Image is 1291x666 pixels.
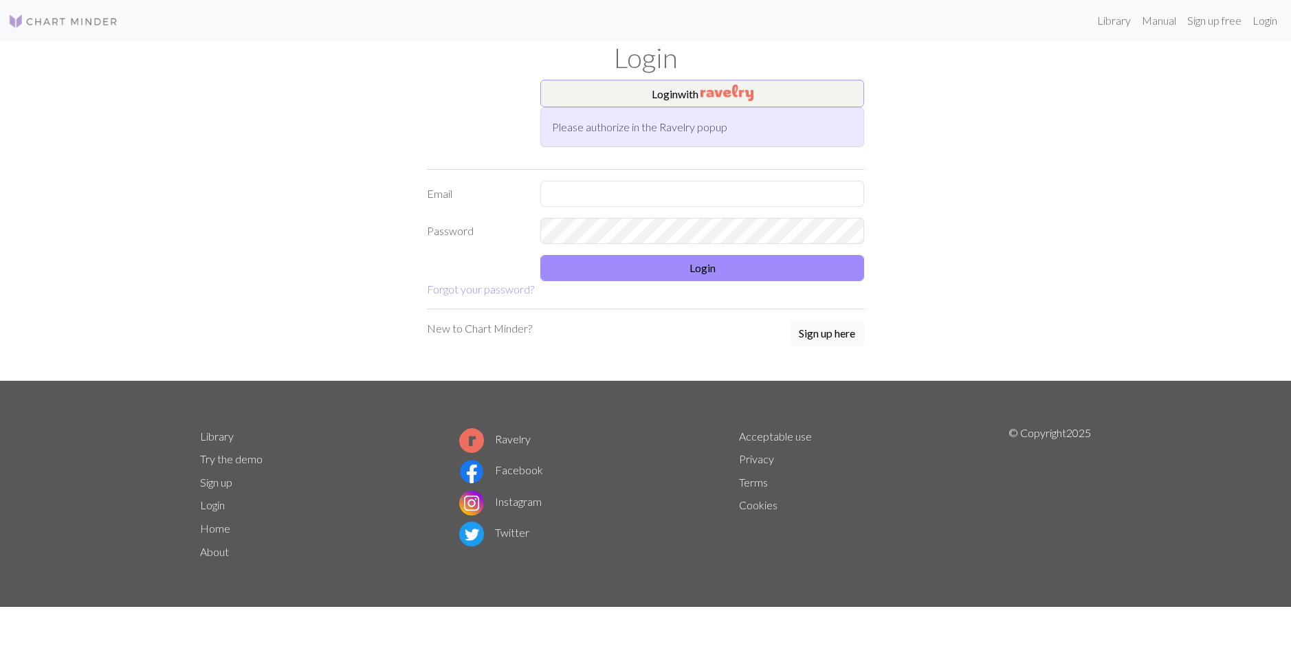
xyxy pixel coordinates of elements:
a: Forgot your password? [427,282,534,296]
img: Ravelry logo [459,428,484,453]
label: Password [419,218,532,244]
a: Sign up here [790,320,864,348]
p: © Copyright 2025 [1008,425,1091,564]
img: Ravelry [700,85,753,101]
div: Please authorize in the Ravelry popup [540,107,864,147]
img: Logo [8,13,118,30]
a: Manual [1136,7,1182,34]
img: Twitter logo [459,522,484,546]
a: Sign up free [1182,7,1247,34]
a: Privacy [739,452,774,465]
a: Cookies [739,498,777,511]
a: Home [200,522,230,535]
img: Facebook logo [459,459,484,484]
a: Sign up [200,476,232,489]
a: Acceptable use [739,430,812,443]
a: Terms [739,476,768,489]
p: New to Chart Minder? [427,320,532,337]
h1: Login [192,41,1099,74]
a: About [200,545,229,558]
a: Login [200,498,225,511]
label: Email [419,181,532,207]
a: Instagram [459,495,542,508]
img: Instagram logo [459,491,484,515]
a: Library [200,430,234,443]
a: Try the demo [200,452,263,465]
button: Loginwith [540,80,864,107]
a: Ravelry [459,432,531,445]
a: Twitter [459,526,529,539]
a: Login [1247,7,1283,34]
a: Library [1092,7,1136,34]
a: Facebook [459,463,543,476]
button: Sign up here [790,320,864,346]
button: Login [540,255,864,281]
